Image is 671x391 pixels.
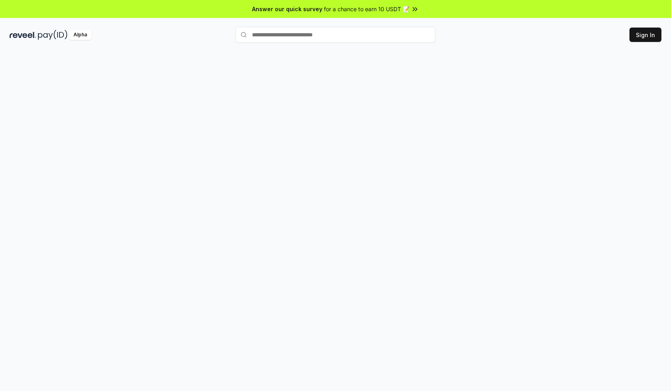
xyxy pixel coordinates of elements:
[252,5,322,13] span: Answer our quick survey
[69,30,91,40] div: Alpha
[38,30,67,40] img: pay_id
[324,5,409,13] span: for a chance to earn 10 USDT 📝
[629,28,661,42] button: Sign In
[10,30,36,40] img: reveel_dark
